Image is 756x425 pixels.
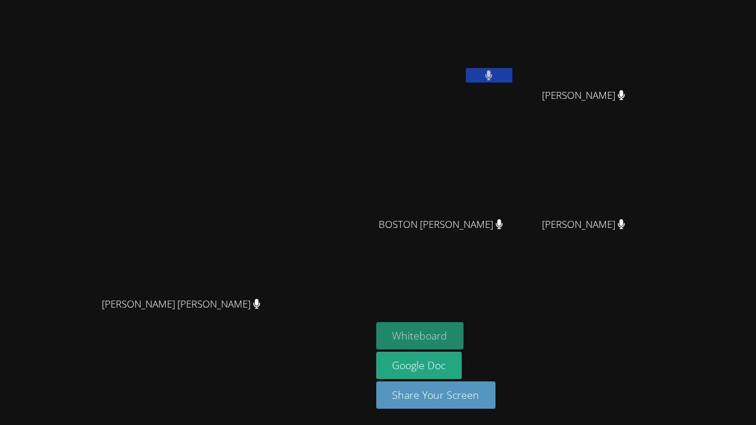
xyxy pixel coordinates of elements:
span: [PERSON_NAME] [542,87,625,104]
a: Google Doc [376,352,462,379]
button: Share Your Screen [376,381,496,409]
span: [PERSON_NAME] [542,216,625,233]
span: BOSTON [PERSON_NAME] [379,216,503,233]
button: Whiteboard [376,322,464,349]
span: [PERSON_NAME] [PERSON_NAME] [102,296,261,313]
